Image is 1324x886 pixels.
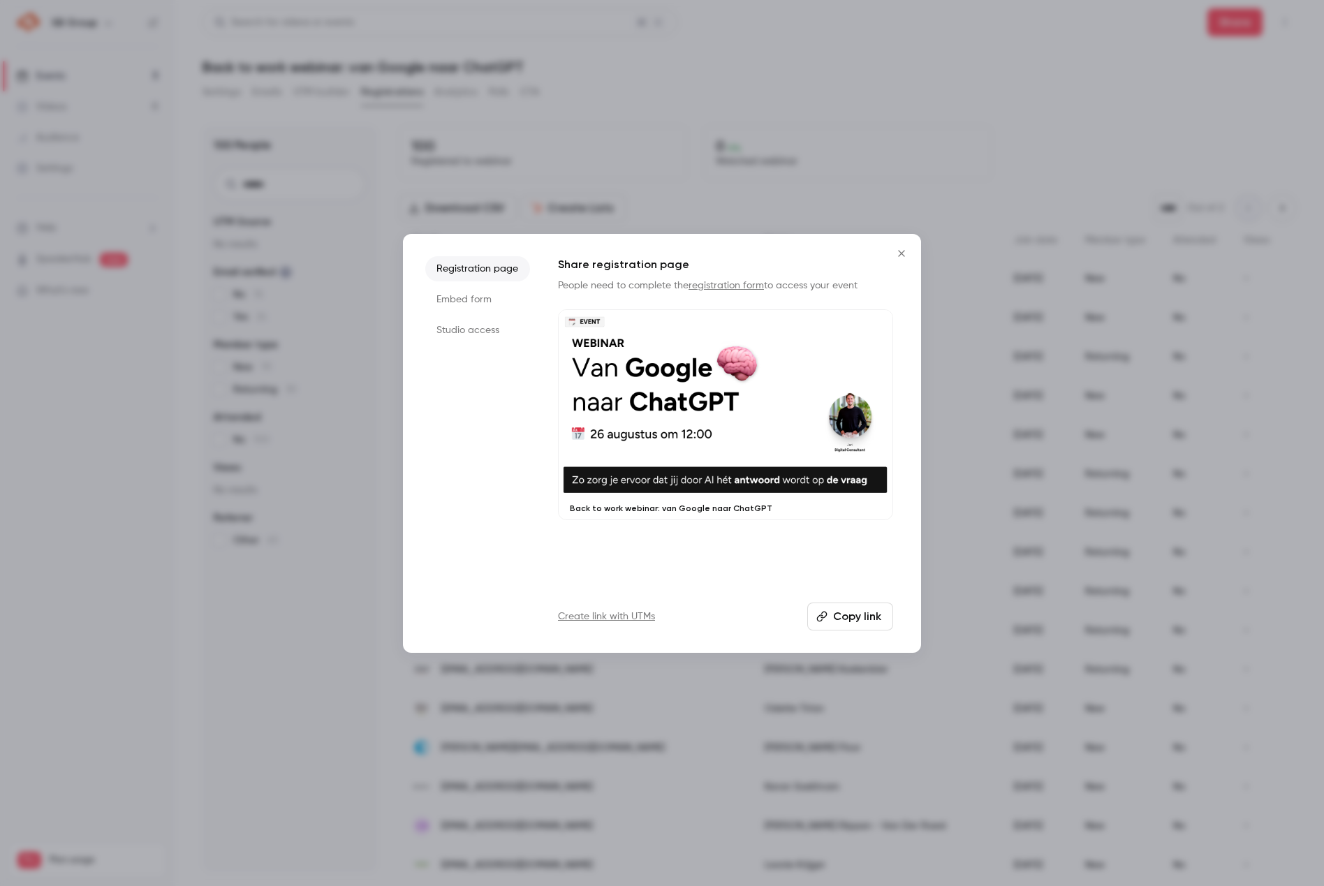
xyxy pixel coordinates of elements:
h1: Share registration page [558,256,893,273]
li: Embed form [425,287,530,312]
p: Back to work webinar: van Google naar ChatGPT [570,503,881,514]
button: Close [888,239,915,267]
button: Copy link [807,603,893,630]
li: Studio access [425,318,530,343]
a: Back to work webinar: van Google naar ChatGPT [558,309,893,521]
li: Registration page [425,256,530,281]
p: People need to complete the to access your event [558,279,893,293]
a: registration form [689,281,764,290]
a: Create link with UTMs [558,610,655,623]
